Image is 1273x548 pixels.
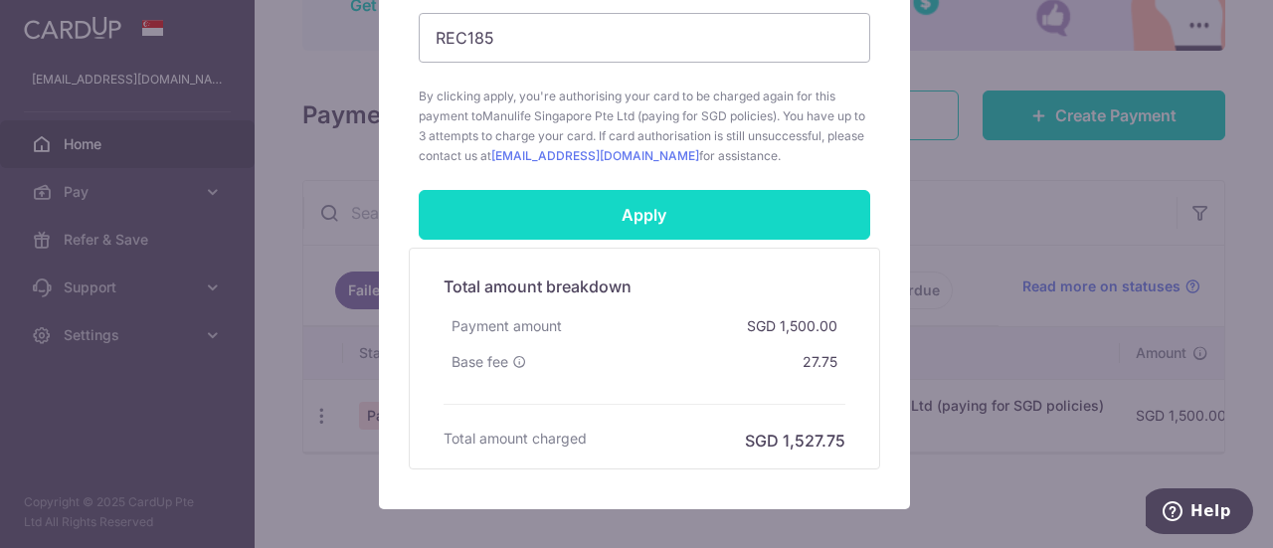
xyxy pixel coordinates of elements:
[745,429,845,453] h6: SGD 1,527.75
[452,352,508,372] span: Base fee
[739,308,845,344] div: SGD 1,500.00
[1146,488,1253,538] iframe: Opens a widget where you can find more information
[419,190,870,240] input: Apply
[444,308,570,344] div: Payment amount
[419,87,870,166] span: By clicking apply, you're authorising your card to be charged again for this payment to . You hav...
[491,148,699,163] a: [EMAIL_ADDRESS][DOMAIN_NAME]
[444,274,845,298] h5: Total amount breakdown
[795,344,845,380] div: 27.75
[482,108,777,123] span: Manulife Singapore Pte Ltd (paying for SGD policies)
[444,429,587,449] h6: Total amount charged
